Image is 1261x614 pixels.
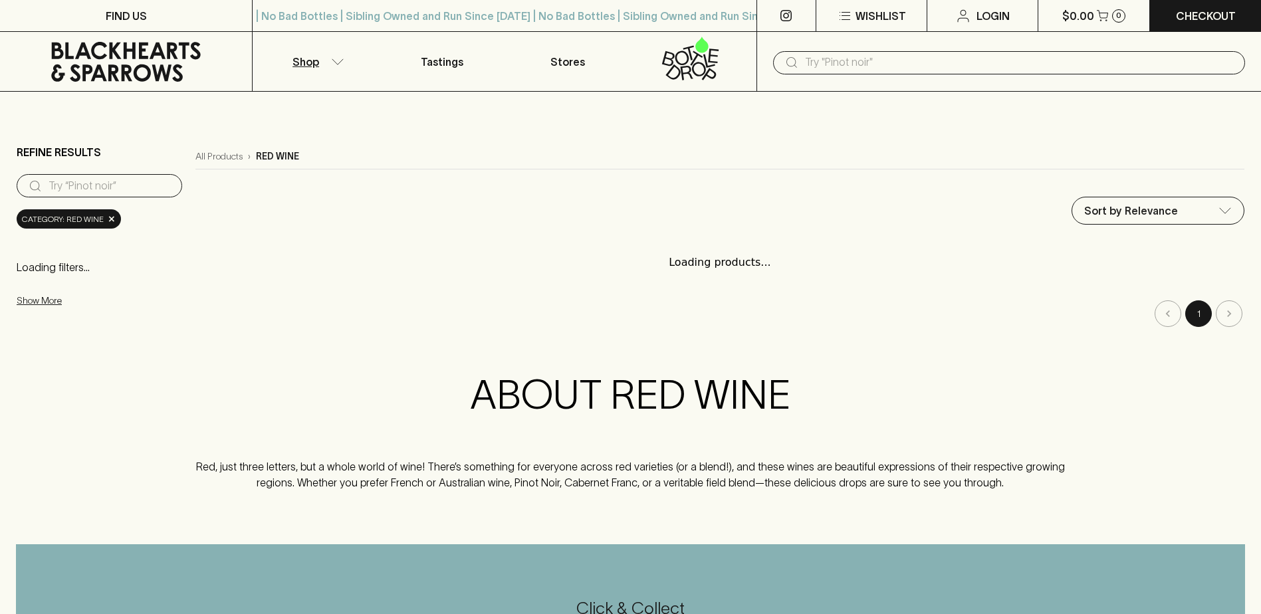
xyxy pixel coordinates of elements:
[248,150,251,163] p: ›
[856,8,906,24] p: Wishlist
[189,371,1072,419] h2: ABOUT RED WINE
[1072,197,1244,224] div: Sort by Relevance
[108,212,116,226] span: ×
[1084,203,1178,219] p: Sort by Relevance
[195,241,1244,284] div: Loading products...
[805,52,1234,73] input: Try "Pinot noir"
[22,213,104,226] span: Category: red wine
[256,150,299,163] p: red wine
[17,259,182,275] p: Loading filters...
[505,32,630,91] a: Stores
[1062,8,1094,24] p: $0.00
[976,8,1010,24] p: Login
[421,54,463,70] p: Tastings
[195,300,1244,327] nav: pagination navigation
[17,144,101,160] p: Refine Results
[195,150,243,163] a: All Products
[106,8,147,24] p: FIND US
[1116,12,1121,19] p: 0
[550,54,585,70] p: Stores
[379,32,505,91] a: Tastings
[189,459,1072,490] p: Red, just three letters, but a whole world of wine! There’s something for everyone across red var...
[253,32,378,91] button: Shop
[1185,300,1212,327] button: page 1
[17,287,191,314] button: Show More
[292,54,319,70] p: Shop
[1176,8,1236,24] p: Checkout
[49,175,172,197] input: Try “Pinot noir”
